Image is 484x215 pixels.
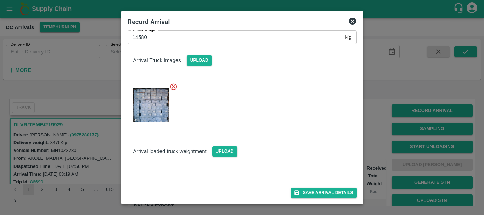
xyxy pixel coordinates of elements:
[128,18,170,26] b: Record Arrival
[291,188,356,198] button: Save Arrival Details
[133,88,169,122] img: https://app.vegrow.in/rails/active_storage/blobs/redirect/eyJfcmFpbHMiOnsiZGF0YSI6Mjk3NzMyMCwicHV...
[133,56,181,64] p: Arrival Truck Images
[133,27,159,33] label: Gross Weight
[187,55,212,66] span: Upload
[212,146,237,157] span: Upload
[133,147,207,155] p: Arrival loaded truck weightment
[128,30,343,44] input: Gross Weight
[345,33,351,41] p: Kg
